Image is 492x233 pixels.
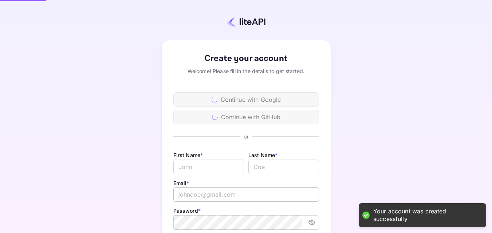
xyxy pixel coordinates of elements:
label: Password [173,208,201,214]
div: Welcome! Please fill in the details to get started. [173,67,319,75]
label: Last Name [248,152,278,158]
input: Doe [248,160,319,174]
label: First Name [173,152,203,158]
label: Email [173,180,189,186]
input: John [173,160,244,174]
input: johndoe@gmail.com [173,187,319,202]
button: toggle password visibility [305,216,318,229]
img: liteapi [227,16,265,27]
div: Continue with GitHub [173,110,319,124]
div: Your account was created successfully [373,208,479,223]
div: Continue with Google [173,92,319,107]
div: Create your account [173,52,319,65]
